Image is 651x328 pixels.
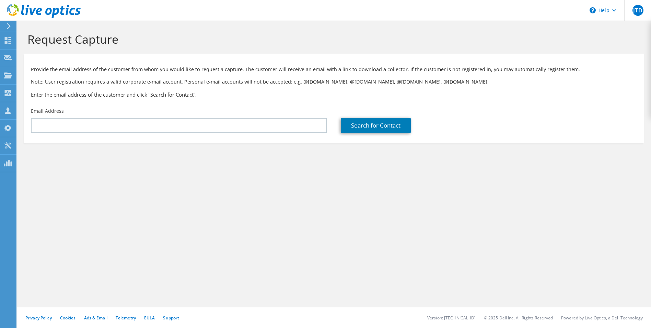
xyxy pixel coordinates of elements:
label: Email Address [31,108,64,114]
li: Powered by Live Optics, a Dell Technology [561,315,643,321]
a: Ads & Email [84,315,107,321]
a: Privacy Policy [25,315,52,321]
li: Version: [TECHNICAL_ID] [427,315,476,321]
a: Cookies [60,315,76,321]
a: EULA [144,315,155,321]
p: Note: User registration requires a valid corporate e-mail account. Personal e-mail accounts will ... [31,78,637,86]
a: Telemetry [116,315,136,321]
h1: Request Capture [27,32,637,46]
span: JTD [632,5,643,16]
li: © 2025 Dell Inc. All Rights Reserved [484,315,553,321]
a: Support [163,315,179,321]
svg: \n [590,7,596,13]
a: Search for Contact [341,118,411,133]
h3: Enter the email address of the customer and click “Search for Contact”. [31,91,637,98]
p: Provide the email address of the customer from whom you would like to request a capture. The cust... [31,66,637,73]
